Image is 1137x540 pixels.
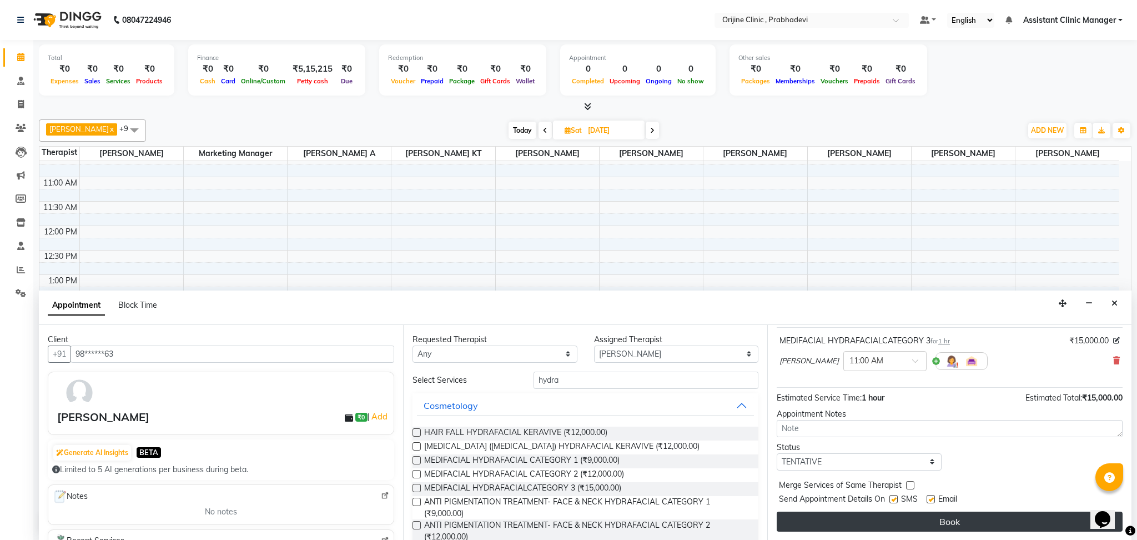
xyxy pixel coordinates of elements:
span: [MEDICAL_DATA] ([MEDICAL_DATA]) HYDRAFACIAL KERAVIVE (₹12,000.00) [424,441,700,454]
input: Search by service name [534,372,758,389]
div: Appointment [569,53,707,63]
div: Total [48,53,165,63]
div: 12:00 PM [42,226,79,238]
span: No show [675,77,707,85]
span: [PERSON_NAME] [80,147,183,161]
span: Prepaids [851,77,883,85]
span: | [368,410,389,423]
div: ₹0 [883,63,918,76]
span: HAIR FALL HYDRAFACIAL KERAVIVE (₹12,000.00) [424,427,607,441]
span: [PERSON_NAME] [600,147,703,161]
span: [PERSON_NAME] [779,356,839,367]
button: +91 [48,346,71,363]
span: Packages [738,77,773,85]
div: ₹0 [337,63,356,76]
div: ₹0 [48,63,82,76]
div: 0 [675,63,707,76]
div: ₹0 [133,63,165,76]
button: Close [1106,295,1123,312]
div: ₹0 [477,63,513,76]
div: ₹0 [513,63,537,76]
div: 12:30 PM [42,251,79,262]
span: +9 [119,124,137,133]
div: ₹0 [773,63,818,76]
span: Merge Services of Same Therapist [779,479,902,493]
div: Client [48,334,394,346]
button: Cosmetology [417,396,754,416]
span: Card [218,77,238,85]
span: Block Time [118,300,157,310]
iframe: chat widget [1090,496,1126,529]
span: Email [938,493,957,507]
span: Wallet [513,77,537,85]
div: Requested Therapist [412,334,577,346]
button: Book [777,512,1123,532]
img: avatar [63,377,95,409]
span: No notes [205,506,237,518]
div: [PERSON_NAME] [57,409,149,426]
div: ₹0 [818,63,851,76]
div: ₹0 [238,63,288,76]
div: ₹0 [218,63,238,76]
div: ₹0 [738,63,773,76]
a: x [109,124,114,133]
span: MEDIFACIAL HYDRAFACIAL CATEGORY 1 (₹9,000.00) [424,454,620,468]
span: Gift Cards [477,77,513,85]
div: ₹0 [103,63,133,76]
span: Appointment [48,296,105,316]
span: Expenses [48,77,82,85]
span: [PERSON_NAME] [703,147,807,161]
span: BETA [137,447,161,458]
div: Other sales [738,53,918,63]
span: Notes [53,489,88,504]
span: Ongoing [643,77,675,85]
span: Products [133,77,165,85]
img: Hairdresser.png [945,354,958,368]
div: Finance [197,53,356,63]
a: Add [370,410,389,423]
div: ₹0 [197,63,218,76]
span: Marketing Manager [184,147,287,161]
b: 08047224946 [122,4,171,36]
span: Services [103,77,133,85]
div: ₹0 [82,63,103,76]
div: Status [777,442,942,453]
small: for [930,337,950,345]
span: Estimated Total: [1025,393,1082,403]
span: 1 hr [938,337,950,345]
span: Prepaid [418,77,446,85]
div: 0 [643,63,675,76]
span: Sat [562,126,585,134]
div: MEDIFACIAL HYDRAFACIALCATEGORY 3 [779,335,950,347]
div: Assigned Therapist [594,334,759,346]
div: ₹5,15,215 [288,63,337,76]
span: [PERSON_NAME] KT [391,147,495,161]
span: [PERSON_NAME] [496,147,599,161]
i: Edit price [1113,337,1120,344]
button: ADD NEW [1028,123,1066,138]
span: Upcoming [607,77,643,85]
span: [PERSON_NAME] [808,147,911,161]
span: Gift Cards [883,77,918,85]
span: [PERSON_NAME] A [288,147,391,161]
div: ₹0 [446,63,477,76]
span: Estimated Service Time: [777,393,862,403]
span: ₹15,000.00 [1069,335,1109,347]
span: ₹15,000.00 [1082,393,1123,403]
img: Interior.png [965,354,978,368]
div: 0 [607,63,643,76]
span: Assistant Clinic Manager [1023,14,1116,26]
div: Therapist [39,147,79,158]
input: Search by Name/Mobile/Email/Code [71,346,394,363]
span: Send Appointment Details On [779,493,885,507]
span: 1 hour [862,393,884,403]
span: ADD NEW [1031,126,1064,134]
span: Voucher [388,77,418,85]
span: SMS [901,493,918,507]
img: logo [28,4,104,36]
span: Cash [197,77,218,85]
span: Today [509,122,536,139]
span: ₹0 [355,413,367,422]
span: Online/Custom [238,77,288,85]
span: ANTI PIGMENTATION TREATMENT- FACE & NECK HYDRAFACIAL CATEGORY 1 (₹9,000.00) [424,496,749,519]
